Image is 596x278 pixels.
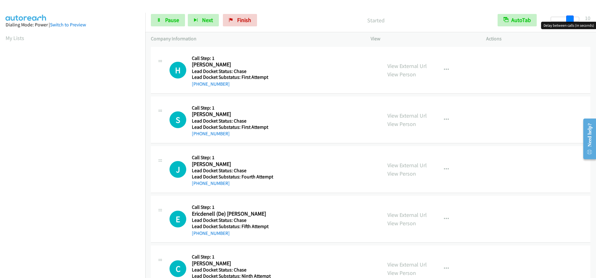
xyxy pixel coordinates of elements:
[265,16,486,25] p: Started
[387,211,427,218] a: View External Url
[192,210,271,217] h2: Ericdenell (De) [PERSON_NAME]
[169,260,186,277] h1: C
[151,35,359,43] p: Company Information
[192,180,230,186] a: [PHONE_NUMBER]
[192,230,230,236] a: [PHONE_NUMBER]
[169,260,186,277] div: The call is yet to be attempted
[169,111,186,128] div: The call is yet to be attempted
[6,34,24,42] a: My Lists
[192,111,271,118] h2: [PERSON_NAME]
[188,14,219,26] button: Next
[192,61,271,68] h2: [PERSON_NAME]
[151,14,185,26] a: Pause
[192,105,271,111] h5: Call Step: 1
[486,35,590,43] p: Actions
[192,81,230,87] a: [PHONE_NUMBER]
[387,162,427,169] a: View External Url
[192,174,273,180] h5: Lead Docket Substatus: Fourth Attempt
[387,269,416,276] a: View Person
[192,124,271,130] h5: Lead Docket Substatus: First Attempt
[165,16,179,24] span: Pause
[169,161,186,178] h1: J
[192,168,273,174] h5: Lead Docket Status: Chase
[192,161,271,168] h2: [PERSON_NAME]
[192,260,271,267] h2: [PERSON_NAME]
[192,223,271,230] h5: Lead Docket Substatus: Fifth Attempt
[387,170,416,177] a: View Person
[387,220,416,227] a: View Person
[387,261,427,268] a: View External Url
[192,267,271,273] h5: Lead Docket Status: Chase
[192,204,271,210] h5: Call Step: 1
[192,131,230,137] a: [PHONE_NUMBER]
[192,74,271,80] h5: Lead Docket Substatus: First Attempt
[192,155,273,161] h5: Call Step: 1
[578,114,596,164] iframe: Resource Center
[50,22,86,28] a: Switch to Preview
[192,254,271,260] h5: Call Step: 1
[223,14,257,26] a: Finish
[192,68,271,74] h5: Lead Docket Status: Chase
[169,62,186,78] h1: H
[169,62,186,78] div: The call is yet to be attempted
[202,16,213,24] span: Next
[192,118,271,124] h5: Lead Docket Status: Chase
[237,16,251,24] span: Finish
[169,111,186,128] h1: S
[169,211,186,227] h1: E
[498,14,537,26] button: AutoTab
[387,62,427,69] a: View External Url
[169,161,186,178] div: The call is yet to be attempted
[6,21,140,29] div: Dialing Mode: Power |
[192,55,271,61] h5: Call Step: 1
[371,35,475,43] p: View
[169,211,186,227] div: The call is yet to be attempted
[192,217,271,223] h5: Lead Docket Status: Chase
[387,112,427,119] a: View External Url
[387,71,416,78] a: View Person
[387,120,416,128] a: View Person
[585,14,590,22] div: 10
